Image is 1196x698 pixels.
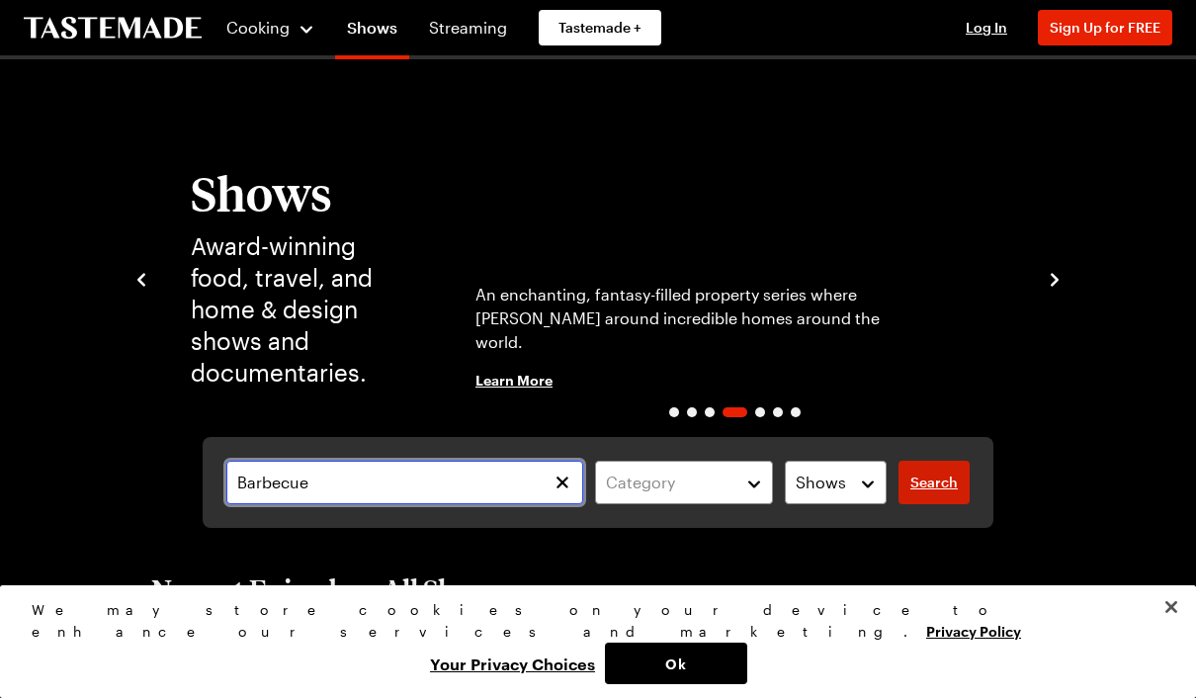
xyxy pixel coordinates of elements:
[539,10,661,45] a: Tastemade +
[947,18,1026,38] button: Log In
[791,407,801,417] span: Go to slide 7
[687,407,697,417] span: Go to slide 2
[1045,266,1065,290] button: navigate to next item
[475,283,890,354] p: An enchanting, fantasy-filled property series where [PERSON_NAME] around incredible homes around ...
[1050,19,1160,36] span: Sign Up for FREE
[605,643,747,684] button: Ok
[225,4,315,51] button: Cooking
[926,621,1021,640] a: More information about your privacy, opens in a new tab
[723,407,747,417] span: Go to slide 4
[475,370,553,390] span: Learn More
[552,472,573,493] button: Clear search
[669,407,679,417] span: Go to slide 1
[226,18,290,37] span: Cooking
[226,461,583,504] input: Search
[452,119,1017,437] div: 4 / 7
[966,19,1007,36] span: Log In
[1038,10,1172,45] button: Sign Up for FREE
[755,407,765,417] span: Go to slide 5
[191,167,412,218] h1: Shows
[1150,585,1193,629] button: Close
[796,471,846,494] span: Shows
[335,4,409,59] a: Shows
[32,599,1148,643] div: We may store cookies on your device to enhance our services and marketing.
[595,461,773,504] button: Category
[24,17,202,40] a: To Tastemade Home Page
[898,461,970,504] a: filters
[452,119,1017,437] img: Alan Cumming's Paradise Homes
[910,473,958,492] span: Search
[131,266,151,290] button: navigate to previous item
[773,407,783,417] span: Go to slide 6
[785,461,887,504] button: Shows
[705,407,715,417] span: Go to slide 3
[452,119,1017,437] a: Alan Cumming's Paradise HomesAn enchanting, fantasy-filled property series where [PERSON_NAME] ar...
[606,471,732,494] div: Category
[32,599,1148,684] div: Privacy
[191,230,412,389] p: Award-winning food, travel, and home & design shows and documentaries.
[151,571,504,607] h2: Newest Episodes - All Shows
[558,18,641,38] span: Tastemade +
[420,643,605,684] button: Your Privacy Choices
